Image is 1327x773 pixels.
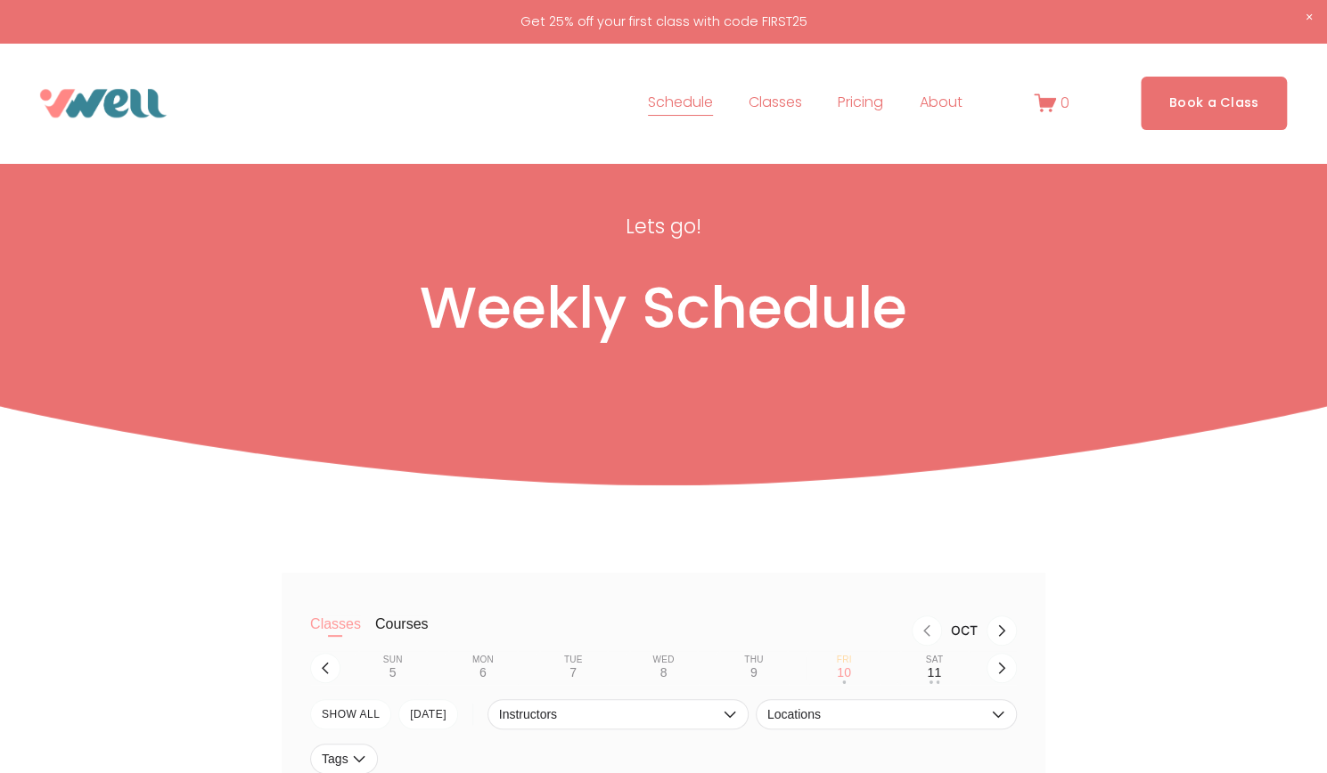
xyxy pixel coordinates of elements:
div: • • [929,680,939,684]
nav: Month switch [456,615,1017,646]
div: 7 [569,665,577,679]
div: Wed [652,655,674,665]
a: Schedule [648,89,713,118]
div: Sun [383,655,403,665]
div: Mon [472,655,494,665]
span: Classes [749,90,802,116]
button: Previous month, Sep [912,615,942,646]
a: Pricing [838,89,883,118]
div: 11 [927,665,941,679]
div: 8 [659,665,667,679]
button: [DATE] [398,699,458,729]
a: folder dropdown [919,89,962,118]
div: 9 [750,665,758,679]
span: Instructors [499,707,719,721]
div: Fri [837,655,852,665]
p: Lets go! [444,208,884,244]
span: About [919,90,962,116]
a: 0 items in cart [1034,92,1069,114]
a: folder dropdown [749,89,802,118]
h1: Weekly Schedule [129,273,1199,344]
div: 6 [479,665,487,679]
button: SHOW All [310,699,391,729]
button: Courses [375,615,429,651]
img: VWell [40,89,167,118]
button: Next month, Nov [987,615,1017,646]
span: 0 [1060,93,1069,113]
span: Tags [322,752,348,766]
div: Month Oct [942,623,987,638]
div: Tue [564,655,583,665]
div: 10 [837,665,851,679]
div: • [842,680,846,684]
button: Locations [756,699,1017,729]
div: Thu [744,655,763,665]
button: Classes [310,615,361,651]
span: Locations [767,707,987,721]
a: Book a Class [1141,77,1288,129]
div: 5 [389,665,397,679]
div: Sat [926,655,943,665]
button: Instructors [487,699,749,729]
